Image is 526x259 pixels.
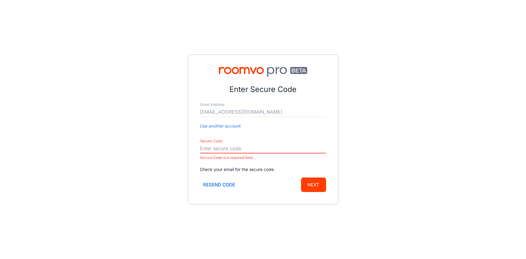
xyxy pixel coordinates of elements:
[200,107,326,117] input: myname@example.com
[200,102,225,107] label: Email Address
[200,67,326,77] img: Roomvo PRO Beta
[301,178,326,192] button: Next
[200,166,326,173] p: Check your email for the secure code.
[200,123,241,129] button: Use another account
[200,84,326,95] p: Enter Secure Code
[200,178,239,192] button: Resend code
[200,139,222,144] label: Secure Code
[200,154,326,161] p: Secure Code is a required field
[200,144,326,153] input: Enter secure code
